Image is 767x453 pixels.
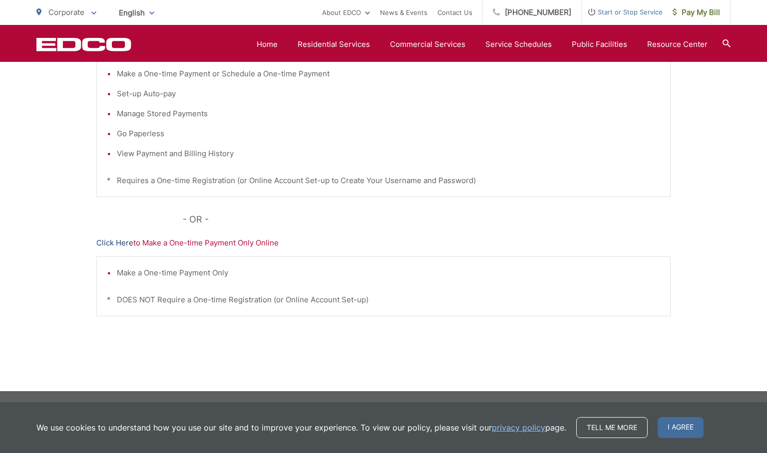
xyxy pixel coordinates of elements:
a: Residential Services [298,38,370,50]
li: Make a One-time Payment or Schedule a One-time Payment [117,68,660,80]
a: News & Events [380,6,427,18]
span: I agree [658,417,704,438]
a: privacy policy [492,422,545,434]
a: EDCD logo. Return to the homepage. [36,37,131,51]
a: Tell me more [576,417,648,438]
li: Go Paperless [117,128,660,140]
a: Home [257,38,278,50]
a: Service Schedules [485,38,552,50]
p: - OR - [183,212,671,227]
a: About EDCO [322,6,370,18]
li: Make a One-time Payment Only [117,267,660,279]
a: Contact Us [437,6,472,18]
a: Resource Center [647,38,708,50]
a: Public Facilities [572,38,627,50]
li: Set-up Auto-pay [117,88,660,100]
a: Click Here [96,237,133,249]
a: Commercial Services [390,38,465,50]
p: * DOES NOT Require a One-time Registration (or Online Account Set-up) [107,294,660,306]
li: View Payment and Billing History [117,148,660,160]
p: to Make a One-time Payment Only Online [96,237,671,249]
span: Corporate [48,7,84,17]
p: * Requires a One-time Registration (or Online Account Set-up to Create Your Username and Password) [107,175,660,187]
p: We use cookies to understand how you use our site and to improve your experience. To view our pol... [36,422,566,434]
span: Pay My Bill [673,6,720,18]
span: English [111,4,162,21]
li: Manage Stored Payments [117,108,660,120]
